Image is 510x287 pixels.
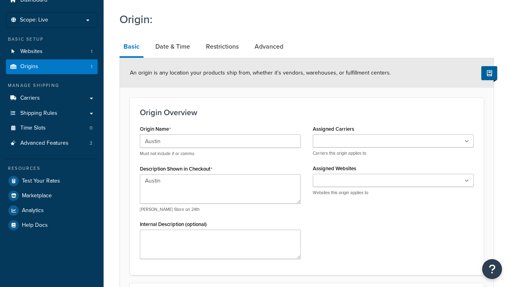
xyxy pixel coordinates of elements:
[20,63,38,70] span: Origins
[6,189,98,203] a: Marketplace
[6,91,98,106] a: Carriers
[140,206,301,212] p: [PERSON_NAME] Store on 24th
[20,125,46,132] span: Time Slots
[130,69,391,77] span: An origin is any location your products ship from, whether it’s vendors, warehouses, or fulfillme...
[22,193,52,199] span: Marketplace
[120,37,143,58] a: Basic
[6,174,98,188] a: Test Your Rates
[313,190,474,196] p: Websites this origin applies to
[151,37,194,56] a: Date & Time
[140,166,212,172] label: Description Shown in Checkout
[313,126,354,132] label: Assigned Carriers
[6,106,98,121] a: Shipping Rules
[6,121,98,136] a: Time Slots0
[20,95,40,102] span: Carriers
[313,150,474,156] p: Carriers this origin applies to
[90,125,92,132] span: 0
[22,207,44,214] span: Analytics
[6,136,98,151] li: Advanced Features
[6,36,98,43] div: Basic Setup
[22,222,48,229] span: Help Docs
[6,59,98,74] li: Origins
[202,37,243,56] a: Restrictions
[90,140,92,147] span: 2
[20,140,69,147] span: Advanced Features
[6,59,98,74] a: Origins1
[6,121,98,136] li: Time Slots
[6,203,98,218] a: Analytics
[140,221,207,227] label: Internal Description (optional)
[140,126,171,132] label: Origin Name
[20,48,43,55] span: Websites
[91,48,92,55] span: 1
[313,165,356,171] label: Assigned Websites
[20,110,57,117] span: Shipping Rules
[6,218,98,232] a: Help Docs
[481,66,497,80] button: Show Help Docs
[6,165,98,172] div: Resources
[140,151,301,157] p: Must not include # or comma
[6,136,98,151] a: Advanced Features2
[120,12,484,27] h1: Origin:
[140,108,474,117] h3: Origin Overview
[91,63,92,70] span: 1
[20,17,48,24] span: Scope: Live
[6,44,98,59] a: Websites1
[251,37,287,56] a: Advanced
[6,82,98,89] div: Manage Shipping
[482,259,502,279] button: Open Resource Center
[6,44,98,59] li: Websites
[22,178,60,185] span: Test Your Rates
